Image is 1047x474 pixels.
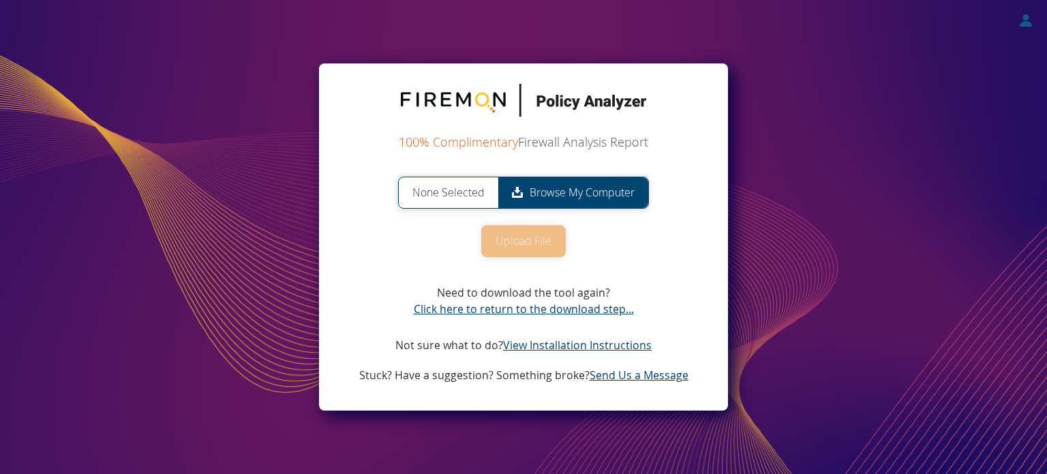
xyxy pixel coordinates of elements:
a: View Installation Instructions [503,338,652,353]
button: Upload File [481,225,566,257]
a: Send Us a Message [590,368,688,383]
p: Stuck? Have a suggestion? Something broke? [359,367,688,383]
img: FireMon [401,84,646,117]
span: None Selected [399,177,498,208]
h2: Firewall Analysis Report [346,136,701,149]
span: Browse My Computer [498,177,648,208]
span: 100% Complimentary [399,134,518,150]
p: Need to download the tool again? [414,284,634,317]
a: Click here to return to the download step... [414,301,634,316]
p: Not sure what to do? [395,337,652,353]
